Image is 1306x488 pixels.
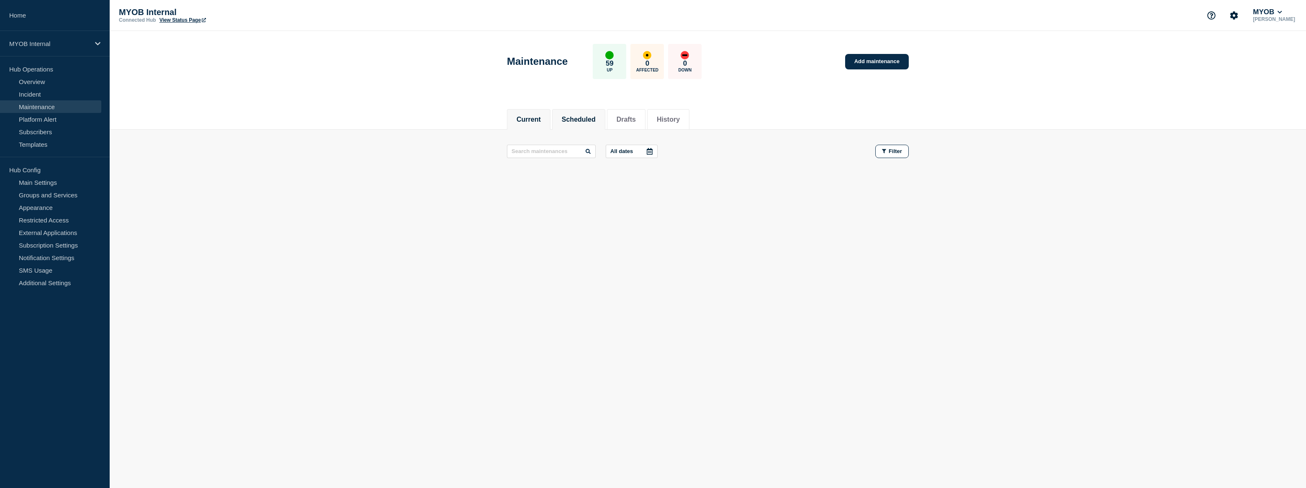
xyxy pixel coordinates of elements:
[645,59,649,68] p: 0
[507,56,568,67] h1: Maintenance
[683,59,687,68] p: 0
[517,116,541,123] button: Current
[1225,7,1243,24] button: Account settings
[605,51,614,59] div: up
[606,145,658,158] button: All dates
[657,116,680,123] button: History
[1251,8,1284,16] button: MYOB
[681,51,689,59] div: down
[875,145,909,158] button: Filter
[607,68,612,72] p: Up
[610,148,633,154] p: All dates
[679,68,692,72] p: Down
[507,145,596,158] input: Search maintenances
[643,51,651,59] div: affected
[845,54,909,69] a: Add maintenance
[159,17,206,23] a: View Status Page
[636,68,658,72] p: Affected
[1203,7,1220,24] button: Support
[1251,16,1297,22] p: [PERSON_NAME]
[562,116,596,123] button: Scheduled
[119,17,156,23] p: Connected Hub
[606,59,614,68] p: 59
[617,116,636,123] button: Drafts
[119,8,286,17] p: MYOB Internal
[9,40,90,47] p: MYOB Internal
[889,148,902,154] span: Filter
